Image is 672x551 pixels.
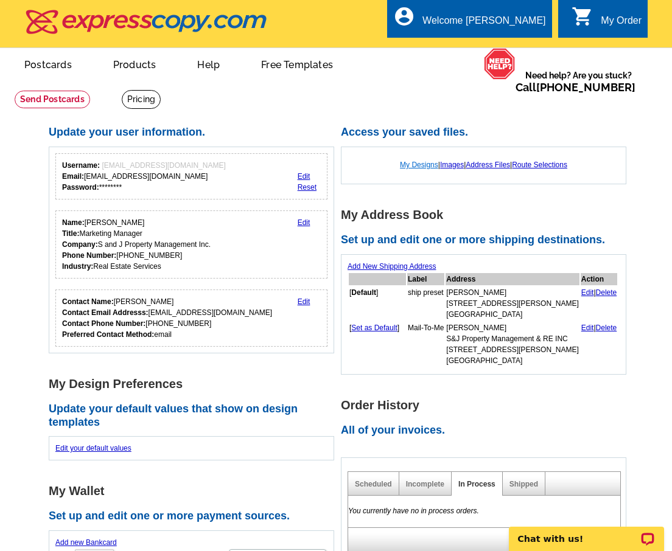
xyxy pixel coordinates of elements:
h2: Set up and edit one or more payment sources. [49,510,341,523]
strong: Phone Number: [62,251,116,260]
h1: My Address Book [341,209,633,221]
img: help [484,48,516,80]
strong: Company: [62,240,98,249]
a: My Designs [400,161,438,169]
th: Action [581,273,618,285]
h1: My Design Preferences [49,378,341,390]
h1: Order History [341,399,633,412]
h2: Update your default values that show on design templates [49,403,341,429]
h2: Access your saved files. [341,126,633,139]
th: Address [446,273,579,285]
strong: Contact Email Addresss: [62,308,149,317]
h2: Set up and edit one or more shipping destinations. [341,234,633,247]
a: Scheduled [355,480,392,488]
strong: Email: [62,172,84,181]
div: Your personal details. [55,210,327,279]
td: | [581,322,618,367]
a: Images [440,161,464,169]
a: In Process [458,480,495,488]
h2: All of your invoices. [341,424,633,437]
strong: Name: [62,218,85,227]
td: [PERSON_NAME] [STREET_ADDRESS][PERSON_NAME] [GEOGRAPHIC_DATA] [446,286,579,321]
strong: Preferred Contact Method: [62,330,154,339]
strong: Title: [62,229,79,238]
a: Edit [581,324,594,332]
div: [PERSON_NAME] [EMAIL_ADDRESS][DOMAIN_NAME] [PHONE_NUMBER] email [62,296,272,340]
div: | | | [348,153,620,176]
div: [PERSON_NAME] Marketing Manager S and J Property Management Inc. [PHONE_NUMBER] Real Estate Services [62,217,211,272]
em: You currently have no in process orders. [348,507,479,515]
iframe: LiveChat chat widget [501,513,672,551]
a: Help [178,49,239,78]
a: Address Files [466,161,510,169]
td: [PERSON_NAME] S&J Property Management & RE INC [STREET_ADDRESS][PERSON_NAME] [GEOGRAPHIC_DATA] [446,322,579,367]
a: Delete [596,288,617,297]
td: | [581,286,618,321]
strong: Contact Phone Number: [62,319,145,328]
h1: My Wallet [49,485,341,497]
a: shopping_cart My Order [572,13,642,29]
strong: Username: [62,161,100,170]
strong: Contact Name: [62,297,114,306]
td: [ ] [349,322,406,367]
a: Free Templates [242,49,352,78]
div: Welcome [PERSON_NAME] [422,15,545,32]
span: [EMAIL_ADDRESS][DOMAIN_NAME] [102,161,225,170]
a: Add New Shipping Address [348,262,436,271]
a: Incomplete [406,480,444,488]
a: Set as Default [351,324,397,332]
span: Need help? Are you stuck? [516,69,642,94]
th: Label [407,273,444,285]
a: [PHONE_NUMBER] [536,81,635,94]
a: Route Selections [512,161,567,169]
a: Edit [298,297,310,306]
a: Edit your default values [55,444,131,452]
a: Products [94,49,176,78]
a: Postcards [5,49,91,78]
td: ship preset [407,286,444,321]
b: Default [351,288,376,297]
td: Mail-To-Me [407,322,444,367]
strong: Industry: [62,262,93,271]
div: My Order [601,15,642,32]
a: Add new Bankcard [55,538,117,547]
a: Edit [298,218,310,227]
a: Edit [581,288,594,297]
div: Your login information. [55,153,327,199]
td: [ ] [349,286,406,321]
a: Delete [596,324,617,332]
a: Shipped [509,480,538,488]
a: Edit [298,172,310,181]
i: shopping_cart [572,5,593,27]
div: Who should we contact regarding order issues? [55,289,327,347]
span: Call [516,81,635,94]
h2: Update your user information. [49,126,341,139]
strong: Password: [62,183,99,192]
i: account_circle [393,5,415,27]
a: Reset [298,183,317,192]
